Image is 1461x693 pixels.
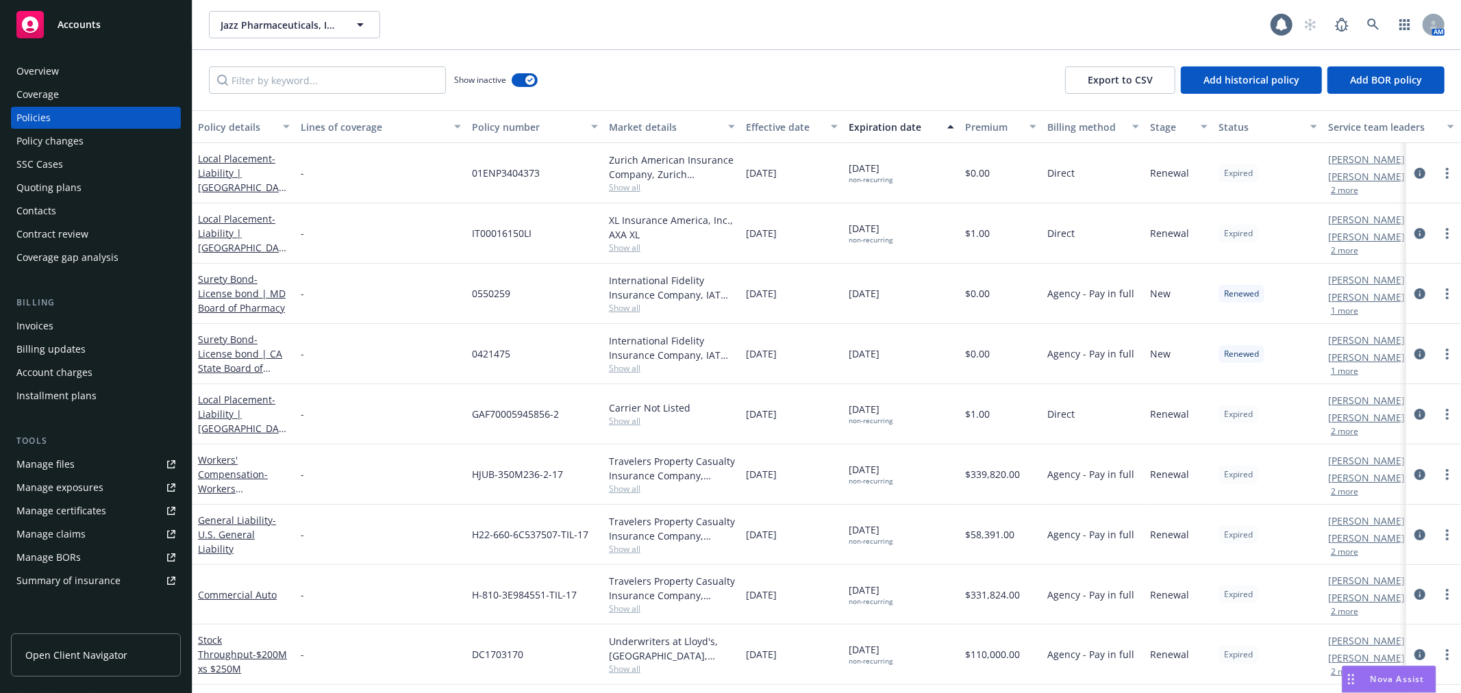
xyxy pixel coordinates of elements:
div: Policy details [198,120,275,134]
span: Show inactive [454,74,506,86]
button: Stage [1145,110,1213,143]
span: $0.00 [965,346,990,361]
a: Local Placement [198,393,284,449]
a: [PERSON_NAME] [1328,333,1405,347]
a: circleInformation [1412,346,1428,362]
div: Travelers Property Casualty Insurance Company, Travelers Insurance [609,574,735,603]
span: [DATE] [849,462,892,486]
button: Add BOR policy [1327,66,1445,94]
a: Switch app [1391,11,1419,38]
div: Manage certificates [16,500,106,522]
span: [DATE] [849,583,892,606]
button: Lines of coverage [295,110,466,143]
div: Expiration date [849,120,939,134]
a: [PERSON_NAME] [1328,212,1405,227]
a: Policies [11,107,181,129]
span: [DATE] [849,221,892,244]
a: SSC Cases [11,153,181,175]
a: more [1439,586,1456,603]
a: Account charges [11,362,181,383]
span: Add BOR policy [1350,73,1422,86]
span: 01ENP3404373 [472,166,540,180]
div: Manage files [16,453,75,475]
a: Contract review [11,223,181,245]
div: non-recurring [849,597,892,606]
span: - [301,346,304,361]
div: Analytics hub [11,619,181,633]
a: Invoices [11,315,181,337]
a: circleInformation [1412,586,1428,603]
a: [PERSON_NAME] [1328,531,1405,545]
a: more [1439,225,1456,242]
span: Agency - Pay in full [1047,647,1134,661]
span: [DATE] [746,226,777,240]
span: Nova Assist [1371,673,1425,685]
a: Report a Bug [1328,11,1356,38]
span: [DATE] [746,467,777,481]
div: Lines of coverage [301,120,446,134]
span: Renewal [1150,166,1189,180]
div: Overview [16,60,59,82]
span: Renewal [1150,467,1189,481]
a: [PERSON_NAME] [1328,651,1405,665]
a: [PERSON_NAME] [1328,470,1405,485]
span: Show all [609,663,735,675]
span: - [301,286,304,301]
a: Installment plans [11,385,181,407]
span: [DATE] [849,402,892,425]
div: non-recurring [849,657,892,666]
div: Effective date [746,120,823,134]
div: non-recurring [849,416,892,425]
span: HJUB-350M236-2-17 [472,467,563,481]
span: - [301,588,304,602]
a: Billing updates [11,338,181,360]
a: Manage BORs [11,546,181,568]
span: Expired [1224,648,1253,661]
div: Coverage [16,84,59,105]
a: circleInformation [1412,406,1428,423]
div: Invoices [16,315,53,337]
div: non-recurring [849,477,892,486]
div: International Fidelity Insurance Company, IAT Insurance Group [609,273,735,302]
span: Direct [1047,166,1075,180]
div: Manage BORs [16,546,81,568]
span: Expired [1224,468,1253,481]
a: General Liability [198,514,276,555]
a: circleInformation [1412,527,1428,543]
a: [PERSON_NAME] [1328,393,1405,407]
button: Jazz Pharmaceuticals, Inc. [209,11,380,38]
span: - Workers Compensation [198,468,268,509]
div: Service team leaders [1328,120,1439,134]
span: Show all [609,483,735,494]
span: Show all [609,603,735,614]
a: more [1439,646,1456,663]
a: [PERSON_NAME] [1328,514,1405,528]
a: more [1439,466,1456,483]
div: Tools [11,434,181,448]
span: Expired [1224,227,1253,240]
div: Manage claims [16,523,86,545]
span: - [301,226,304,240]
button: Status [1213,110,1323,143]
a: Policy changes [11,130,181,152]
a: circleInformation [1412,646,1428,663]
a: [PERSON_NAME] [1328,273,1405,287]
button: 2 more [1331,488,1358,496]
span: Renewal [1150,647,1189,661]
a: Surety Bond [198,333,282,389]
span: [DATE] [746,166,777,180]
span: Agency - Pay in full [1047,346,1134,361]
button: 2 more [1331,607,1358,616]
span: Renewal [1150,226,1189,240]
span: Renewed [1224,288,1259,300]
span: H22-660-6C537507-TIL-17 [472,527,588,542]
span: $58,391.00 [965,527,1014,542]
button: Effective date [740,110,843,143]
a: [PERSON_NAME] [1328,169,1405,184]
span: $331,824.00 [965,588,1020,602]
a: circleInformation [1412,466,1428,483]
span: Agency - Pay in full [1047,527,1134,542]
a: circleInformation [1412,225,1428,242]
a: Manage certificates [11,500,181,522]
button: Market details [603,110,740,143]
